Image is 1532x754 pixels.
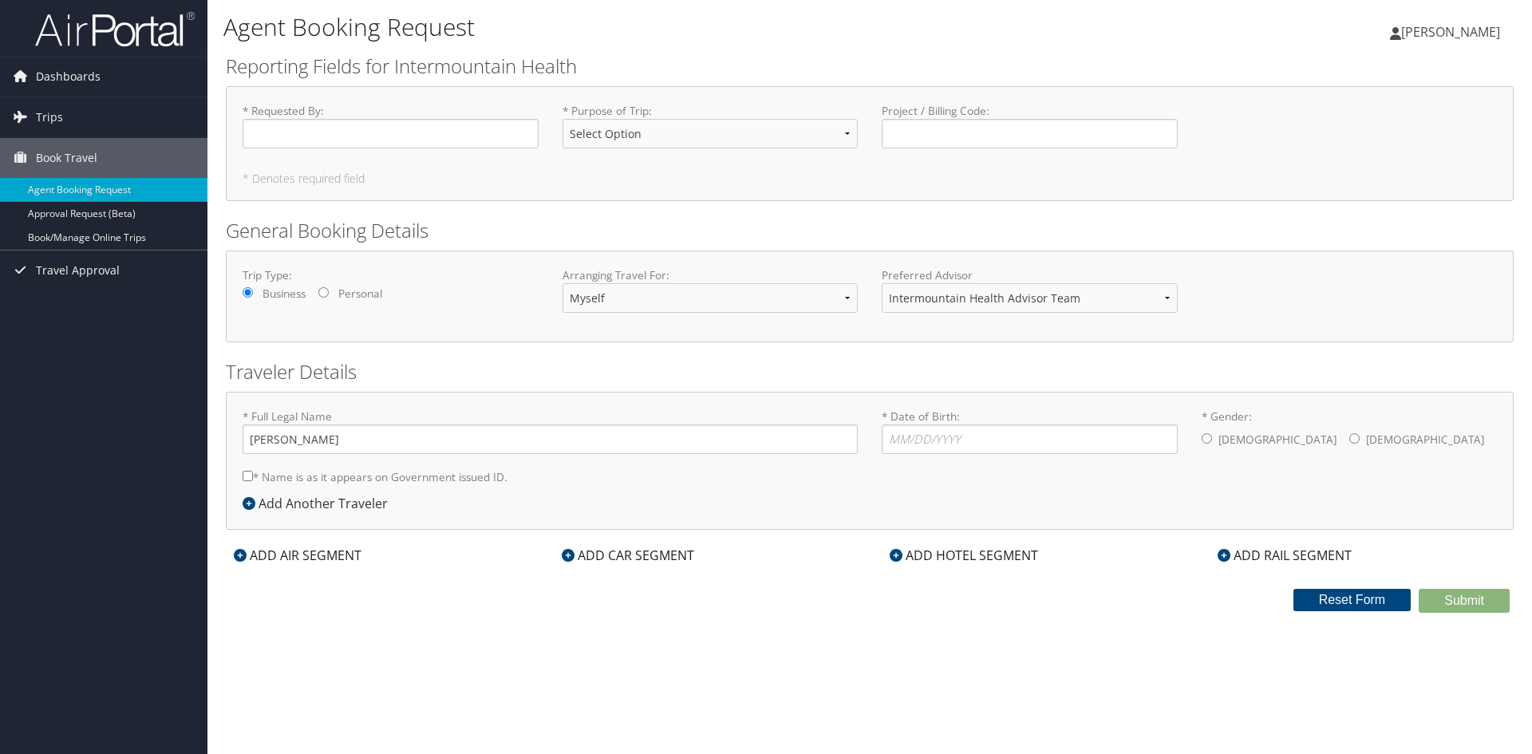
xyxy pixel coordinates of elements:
button: Reset Form [1293,589,1412,611]
input: * Gender:[DEMOGRAPHIC_DATA][DEMOGRAPHIC_DATA] [1202,433,1212,444]
label: Preferred Advisor [882,267,1178,283]
label: * Date of Birth: [882,409,1178,454]
h5: * Denotes required field [243,173,1497,184]
span: Trips [36,97,63,137]
input: * Name is as it appears on Government issued ID. [243,471,253,481]
input: * Gender:[DEMOGRAPHIC_DATA][DEMOGRAPHIC_DATA] [1349,433,1360,444]
span: [PERSON_NAME] [1401,23,1500,41]
label: Arranging Travel For: [563,267,859,283]
label: [DEMOGRAPHIC_DATA] [1218,424,1337,455]
img: airportal-logo.png [35,10,195,48]
div: ADD AIR SEGMENT [226,546,369,565]
div: Add Another Traveler [243,494,396,513]
h2: Traveler Details [226,358,1514,385]
a: [PERSON_NAME] [1390,8,1516,56]
input: * Requested By: [243,119,539,148]
label: [DEMOGRAPHIC_DATA] [1366,424,1484,455]
span: Dashboards [36,57,101,97]
label: * Name is as it appears on Government issued ID. [243,462,507,491]
div: ADD CAR SEGMENT [554,546,702,565]
label: Trip Type: [243,267,539,283]
input: Project / Billing Code: [882,119,1178,148]
label: * Requested By : [243,103,539,148]
input: * Full Legal Name [243,424,858,454]
h2: General Booking Details [226,217,1514,244]
h1: Agent Booking Request [223,10,1085,44]
button: Submit [1419,589,1510,613]
input: * Date of Birth: [882,424,1178,454]
label: * Full Legal Name [243,409,858,454]
div: ADD RAIL SEGMENT [1210,546,1360,565]
span: Book Travel [36,138,97,178]
span: Travel Approval [36,251,120,290]
label: Business [263,286,306,302]
select: * Purpose of Trip: [563,119,859,148]
h2: Reporting Fields for Intermountain Health [226,53,1514,80]
label: * Gender: [1202,409,1498,456]
label: Personal [338,286,382,302]
label: * Purpose of Trip : [563,103,859,161]
label: Project / Billing Code : [882,103,1178,148]
div: ADD HOTEL SEGMENT [882,546,1046,565]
